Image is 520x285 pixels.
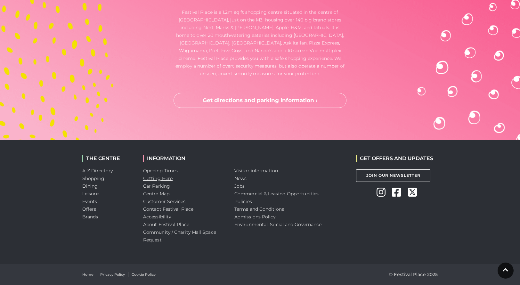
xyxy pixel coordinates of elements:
[143,214,171,220] a: Accessibility
[234,183,245,189] a: Jobs
[82,175,104,181] a: Shopping
[143,222,189,227] a: About Festival Place
[143,175,173,181] a: Getting Here
[143,229,216,243] a: Community / Charity Mall Space Request
[82,191,99,197] a: Leisure
[82,199,97,204] a: Events
[234,175,247,181] a: News
[132,272,156,277] a: Cookie Policy
[143,183,170,189] a: Car Parking
[356,169,430,182] a: Join Our Newsletter
[234,168,278,174] a: Visitor information
[82,272,93,277] a: Home
[389,271,438,278] p: © Festival Place 2025
[234,191,319,197] a: Commercial & Leasing Opportunities
[234,222,321,227] a: Environmental, Social and Governance
[174,8,346,77] p: Festival Place is a 1.2m sq ft shopping centre situated in the centre of [GEOGRAPHIC_DATA], just ...
[82,214,98,220] a: Brands
[82,206,96,212] a: Offers
[82,168,113,174] a: A-Z Directory
[143,155,225,161] h2: INFORMATION
[174,93,346,108] a: Get directions and parking information ›
[234,199,252,204] a: Policies
[143,199,186,204] a: Customer Services
[100,272,125,277] a: Privacy Policy
[143,191,169,197] a: Centre Map
[82,155,134,161] h2: THE CENTRE
[143,168,178,174] a: Opening Times
[143,206,193,212] a: Contact Festival Place
[356,155,433,161] h2: GET OFFERS AND UPDATES
[82,183,98,189] a: Dining
[234,206,284,212] a: Terms and Conditions
[234,214,276,220] a: Admissions Policy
